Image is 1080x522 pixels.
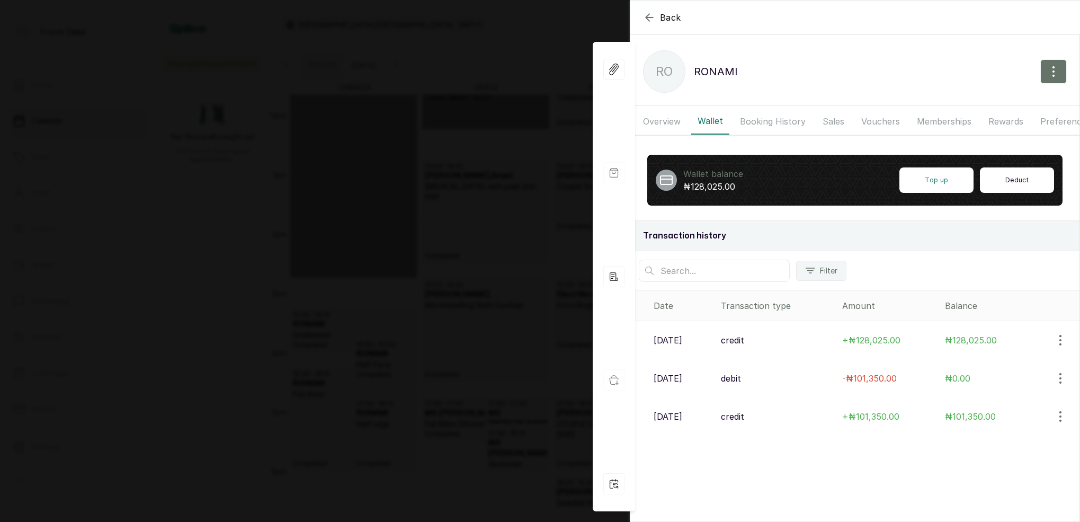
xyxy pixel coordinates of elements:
[654,410,682,423] p: [DATE]
[796,261,846,281] button: Filter
[721,299,833,312] div: Transaction type
[654,299,712,312] div: Date
[643,229,1067,242] h2: Transaction history
[945,335,997,346] span: ₦128,025.00
[660,11,681,24] span: Back
[842,335,900,346] span: + ₦128,025.00
[654,334,682,347] p: [DATE]
[945,411,996,422] span: ₦101,350.00
[945,373,970,384] span: ₦0.00
[683,167,743,180] p: Wallet balance
[842,299,936,312] div: Amount
[816,108,851,135] button: Sales
[643,11,681,24] button: Back
[980,167,1054,193] button: Deduct
[842,373,897,384] span: - ₦101,350.00
[721,410,744,423] p: credit
[982,108,1030,135] button: Rewards
[820,266,837,276] span: Filter
[694,63,738,80] p: RONAMI
[654,372,682,385] p: [DATE]
[639,260,790,282] input: Search...
[656,62,673,81] p: RO
[637,108,687,135] button: Overview
[911,108,978,135] button: Memberships
[734,108,812,135] button: Booking History
[721,372,741,385] p: debit
[945,299,1075,312] div: Balance
[691,108,729,135] button: Wallet
[899,167,974,193] button: Top up
[683,180,743,193] p: ₦128,025.00
[842,411,899,422] span: + ₦101,350.00
[721,334,744,347] p: credit
[855,108,906,135] button: Vouchers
